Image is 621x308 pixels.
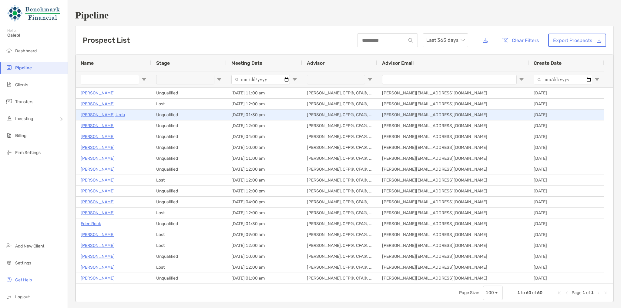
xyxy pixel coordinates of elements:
div: Unqualified [151,251,227,262]
a: [PERSON_NAME] [81,253,115,260]
div: [DATE] [529,229,604,240]
a: [PERSON_NAME] Urdu [81,111,125,119]
div: [PERSON_NAME][EMAIL_ADDRESS][DOMAIN_NAME] [377,240,529,251]
div: [PERSON_NAME], CFP®, CFA®, MSF [302,218,377,229]
div: Unqualified [151,110,227,120]
a: [PERSON_NAME] [81,231,115,238]
span: Investing [15,116,33,121]
img: input icon [408,38,413,43]
div: Unqualified [151,186,227,196]
div: [DATE] [529,153,604,164]
div: [PERSON_NAME][EMAIL_ADDRESS][DOMAIN_NAME] [377,218,529,229]
p: [PERSON_NAME] [81,89,115,97]
img: get-help icon [5,276,13,283]
img: investing icon [5,115,13,122]
a: [PERSON_NAME] [81,187,115,195]
div: [PERSON_NAME], CFP®, CFA®, MSF [302,251,377,262]
img: settings icon [5,259,13,266]
div: Unqualified [151,153,227,164]
img: Zoe Logo [7,2,60,24]
div: Last Page [603,290,608,295]
div: [DATE] [529,186,604,196]
div: [PERSON_NAME][EMAIL_ADDRESS][DOMAIN_NAME] [377,186,529,196]
div: [DATE] 12:00 am [227,99,302,109]
a: [PERSON_NAME] [81,155,115,162]
div: [PERSON_NAME], CFP®, CFA®, MSF [302,186,377,196]
span: Advisor [307,60,325,66]
div: Unqualified [151,88,227,98]
a: [PERSON_NAME] [81,165,115,173]
div: [PERSON_NAME][EMAIL_ADDRESS][DOMAIN_NAME] [377,142,529,153]
div: [DATE] [529,175,604,185]
div: [PERSON_NAME][EMAIL_ADDRESS][DOMAIN_NAME] [377,262,529,273]
div: Unqualified [151,164,227,175]
div: [DATE] 01:30 pm [227,218,302,229]
div: [PERSON_NAME], CFP®, CFA®, MSF [302,175,377,185]
div: [PERSON_NAME][EMAIL_ADDRESS][DOMAIN_NAME] [377,273,529,283]
div: [PERSON_NAME][EMAIL_ADDRESS][DOMAIN_NAME] [377,120,529,131]
button: Open Filter Menu [519,77,524,82]
div: [PERSON_NAME], CFP®, CFA®, MSF [302,110,377,120]
img: pipeline icon [5,64,13,71]
div: [DATE] 01:00 am [227,273,302,283]
div: [DATE] [529,218,604,229]
div: Next Page [596,290,601,295]
input: Meeting Date Filter Input [231,75,290,84]
div: [PERSON_NAME], CFP®, CFA®, MSF [302,120,377,131]
span: of [586,290,590,295]
div: [PERSON_NAME][EMAIL_ADDRESS][DOMAIN_NAME] [377,208,529,218]
a: [PERSON_NAME] [81,100,115,108]
span: Page [572,290,582,295]
a: [PERSON_NAME] [81,144,115,151]
div: [PERSON_NAME], CFP®, CFA®, MSF [302,262,377,273]
input: Name Filter Input [81,75,139,84]
div: [PERSON_NAME], CFP®, CFA®, MSF [302,142,377,153]
div: [DATE] 12:00 am [227,175,302,185]
a: Eden Rock [81,220,101,228]
img: billing icon [5,132,13,139]
span: Meeting Date [231,60,262,66]
input: Create Date Filter Input [534,75,592,84]
div: [DATE] [529,273,604,283]
div: [PERSON_NAME][EMAIL_ADDRESS][DOMAIN_NAME] [377,164,529,175]
div: [DATE] 11:00 am [227,88,302,98]
div: Lost [151,229,227,240]
div: Lost [151,208,227,218]
span: 1 [582,290,585,295]
div: [DATE] 12:00 am [227,208,302,218]
button: Open Filter Menu [217,77,222,82]
div: Unqualified [151,273,227,283]
div: [DATE] [529,197,604,207]
button: Open Filter Menu [595,77,599,82]
div: [PERSON_NAME], CFP®, CFA®, MSF [302,88,377,98]
div: [DATE] [529,131,604,142]
span: Settings [15,260,31,266]
div: Page Size: [459,290,479,295]
div: [PERSON_NAME], CFP®, CFA®, MSF [302,164,377,175]
p: [PERSON_NAME] [81,133,115,140]
button: Open Filter Menu [292,77,297,82]
div: [PERSON_NAME][EMAIL_ADDRESS][DOMAIN_NAME] [377,88,529,98]
div: [DATE] [529,240,604,251]
a: [PERSON_NAME] [81,198,115,206]
div: [DATE] [529,164,604,175]
div: Page Size [483,286,503,300]
div: [PERSON_NAME][EMAIL_ADDRESS][DOMAIN_NAME] [377,153,529,164]
div: [DATE] 04:00 pm [227,131,302,142]
div: Unqualified [151,142,227,153]
div: [DATE] 09:00 am [227,229,302,240]
div: Lost [151,175,227,185]
div: [DATE] [529,110,604,120]
div: [DATE] 10:00 am [227,251,302,262]
p: [PERSON_NAME] [81,176,115,184]
span: Log out [15,294,30,300]
div: [DATE] 04:00 pm [227,197,302,207]
h3: Prospect List [83,36,130,44]
div: Lost [151,240,227,251]
div: [DATE] [529,88,604,98]
div: [PERSON_NAME][EMAIL_ADDRESS][DOMAIN_NAME] [377,110,529,120]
